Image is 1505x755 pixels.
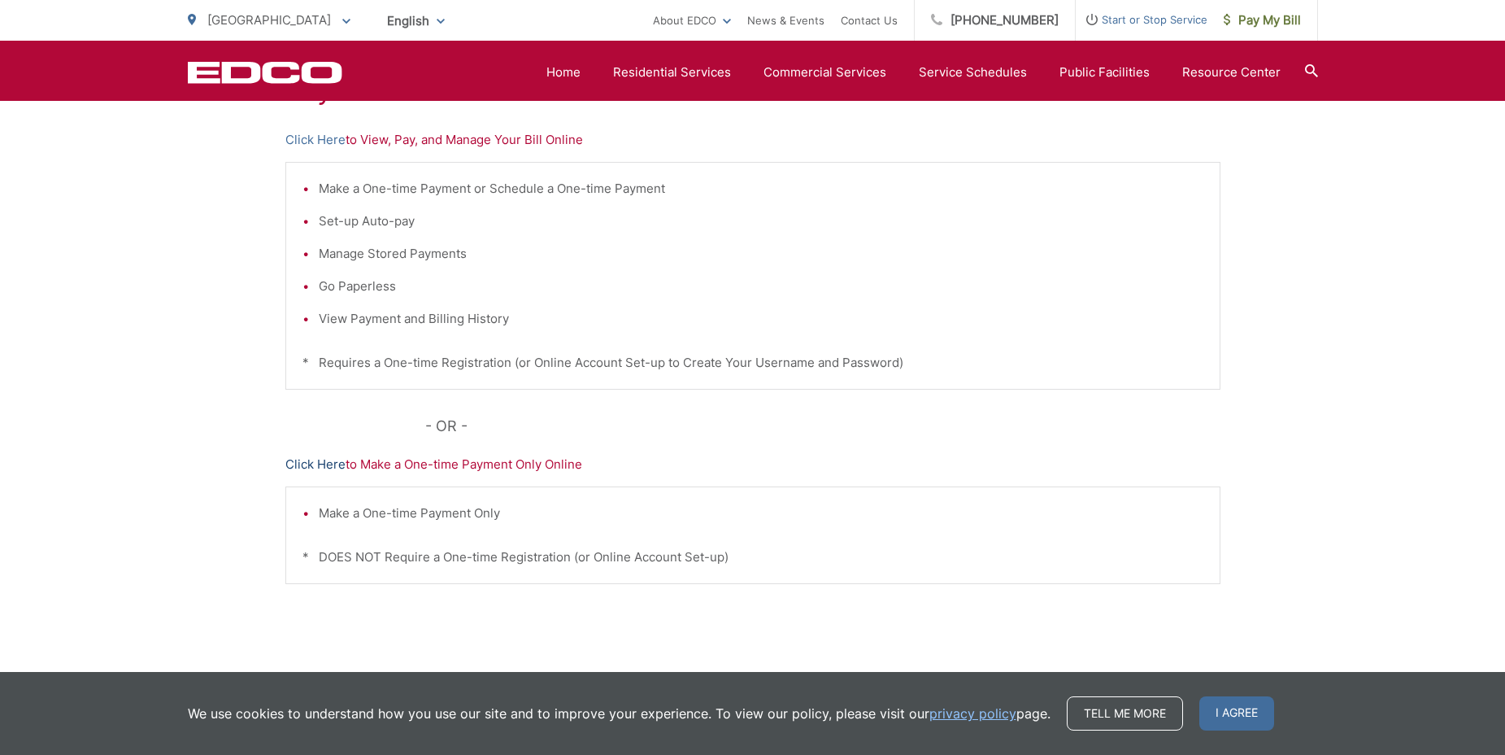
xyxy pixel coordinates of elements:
[207,12,331,28] span: [GEOGRAPHIC_DATA]
[375,7,457,35] span: English
[1059,63,1150,82] a: Public Facilities
[302,353,1203,373] p: * Requires a One-time Registration (or Online Account Set-up to Create Your Username and Password)
[319,179,1203,199] li: Make a One-time Payment or Schedule a One-time Payment
[285,455,346,474] a: Click Here
[1182,63,1281,82] a: Resource Center
[319,309,1203,329] li: View Payment and Billing History
[302,548,1203,567] p: * DOES NOT Require a One-time Registration (or Online Account Set-up)
[919,63,1027,82] a: Service Schedules
[188,704,1050,723] p: We use cookies to understand how you use our site and to improve your experience. To view our pol...
[1067,696,1183,731] a: Tell me more
[285,130,346,150] a: Click Here
[546,63,581,82] a: Home
[425,414,1220,439] p: - OR -
[319,504,1203,523] li: Make a One-time Payment Only
[747,11,824,30] a: News & Events
[188,61,342,84] a: EDCD logo. Return to the homepage.
[319,244,1203,264] li: Manage Stored Payments
[613,63,731,82] a: Residential Services
[319,277,1203,296] li: Go Paperless
[319,212,1203,231] li: Set-up Auto-pay
[929,704,1016,723] a: privacy policy
[841,11,898,30] a: Contact Us
[653,11,731,30] a: About EDCO
[285,130,1220,150] p: to View, Pay, and Manage Your Bill Online
[1224,11,1301,30] span: Pay My Bill
[285,455,1220,474] p: to Make a One-time Payment Only Online
[1199,696,1274,731] span: I agree
[763,63,886,82] a: Commercial Services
